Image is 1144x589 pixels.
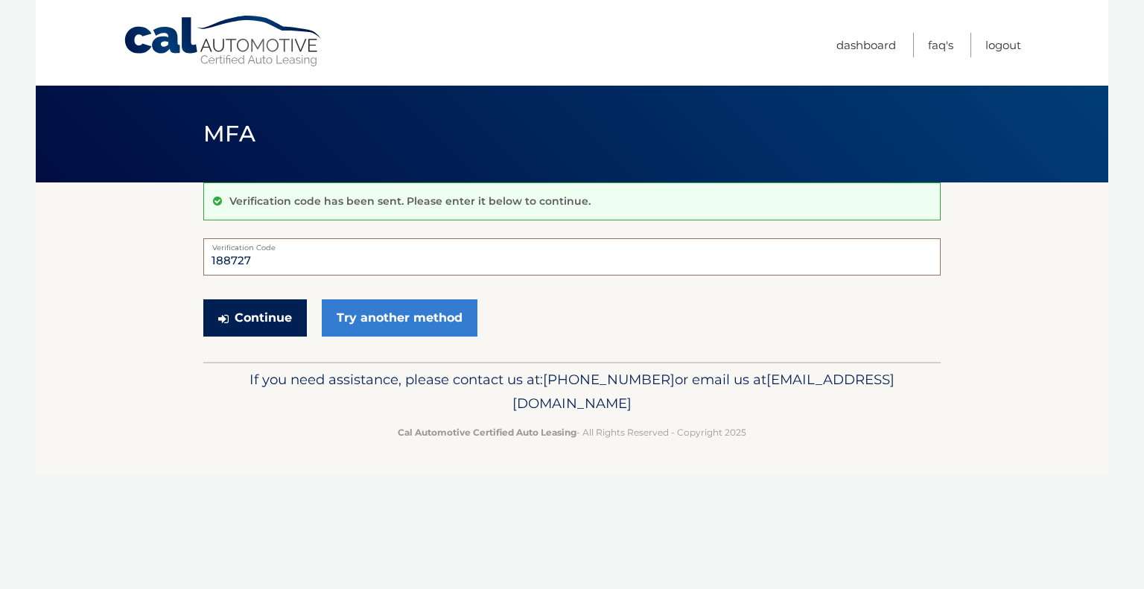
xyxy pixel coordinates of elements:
a: Logout [985,33,1021,57]
p: Verification code has been sent. Please enter it below to continue. [229,194,591,208]
input: Verification Code [203,238,941,276]
span: MFA [203,120,255,147]
a: Dashboard [836,33,896,57]
p: If you need assistance, please contact us at: or email us at [213,368,931,416]
p: - All Rights Reserved - Copyright 2025 [213,424,931,440]
button: Continue [203,299,307,337]
a: Try another method [322,299,477,337]
label: Verification Code [203,238,941,250]
span: [EMAIL_ADDRESS][DOMAIN_NAME] [512,371,894,412]
a: Cal Automotive [123,15,324,68]
strong: Cal Automotive Certified Auto Leasing [398,427,576,438]
a: FAQ's [928,33,953,57]
span: [PHONE_NUMBER] [543,371,675,388]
